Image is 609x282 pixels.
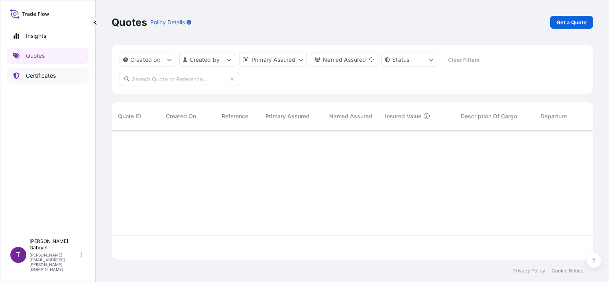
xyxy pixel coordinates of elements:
[552,268,583,274] a: Cookie Notice
[166,112,196,120] span: Created On
[329,112,372,120] span: Named Assured
[130,56,160,64] p: Created on
[392,56,409,64] p: Status
[550,16,593,29] a: Get a Quote
[120,72,239,86] input: Search Quote or Reference...
[239,53,307,67] button: distributor Filter options
[540,112,567,120] span: Departure
[29,238,79,251] p: [PERSON_NAME] Gabryel
[461,112,517,120] span: Description Of Cargo
[29,253,79,272] p: [PERSON_NAME][EMAIL_ADDRESS][PERSON_NAME][DOMAIN_NAME]
[323,56,366,64] p: Named Assured
[265,112,310,120] span: Primary Assured
[112,16,147,29] p: Quotes
[311,53,377,67] button: cargoOwner Filter options
[441,53,486,66] button: Clear Filters
[150,18,185,26] p: Policy Details
[26,32,46,40] p: Insights
[556,18,587,26] p: Get a Quote
[26,72,56,80] p: Certificates
[7,48,89,64] a: Quotes
[190,56,220,64] p: Created by
[120,53,175,67] button: createdOn Filter options
[222,112,248,120] span: Reference
[118,112,141,120] span: Quote ID
[7,68,89,84] a: Certificates
[16,251,21,259] span: T
[251,56,295,64] p: Primary Assured
[385,112,421,120] span: Insured Value
[179,53,235,67] button: createdBy Filter options
[448,56,479,64] p: Clear Filters
[26,52,45,60] p: Quotes
[513,268,545,274] a: Privacy Policy
[381,53,437,67] button: certificateStatus Filter options
[7,28,89,44] a: Insights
